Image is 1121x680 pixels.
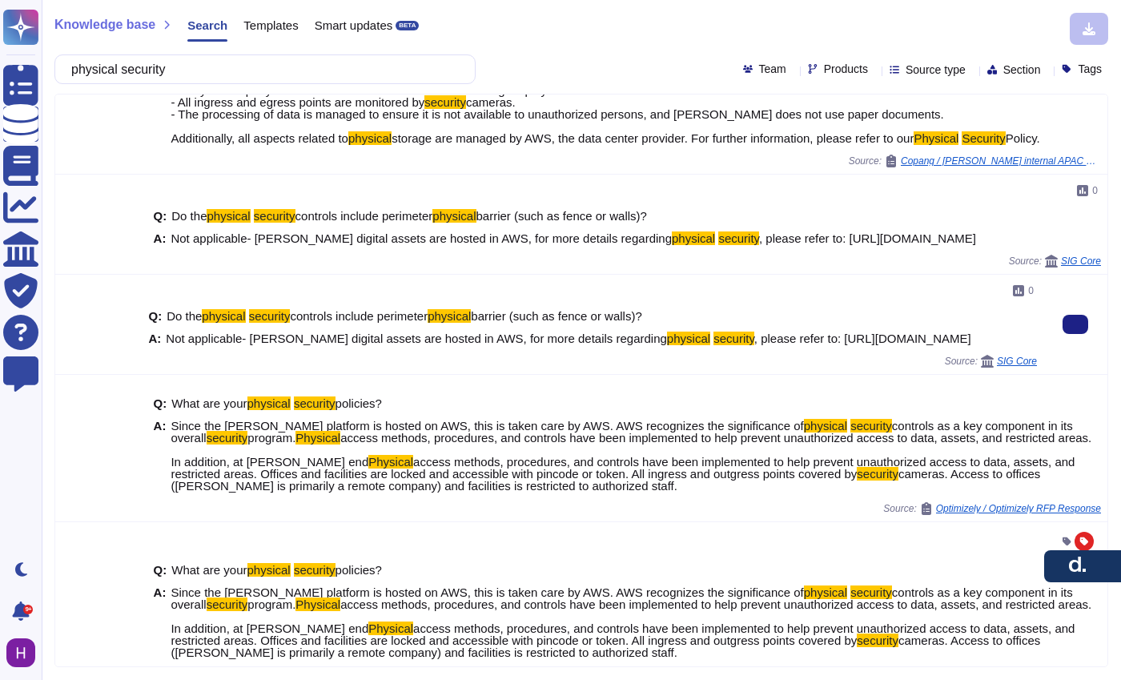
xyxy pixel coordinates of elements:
[6,638,35,667] img: user
[171,585,1072,611] span: controls as a key component in its overall
[171,467,1040,493] span: cameras. Access to offices ([PERSON_NAME] is primarily a remote company) and facilities is restri...
[171,396,247,410] span: What are your
[171,209,207,223] span: Do the
[154,397,167,409] b: Q:
[171,431,1091,469] span: access methods, procedures, and controls have been implemented to help prevent unauthorized acces...
[202,309,245,323] mark: physical
[290,309,428,323] span: controls include perimeter
[148,332,161,344] b: A:
[428,309,471,323] mark: physical
[54,18,155,31] span: Knowledge base
[962,131,1005,145] mark: Security
[247,563,291,577] mark: physical
[23,605,33,614] div: 9+
[171,419,1072,445] span: controls as a key component in its overall
[392,131,914,145] span: storage are managed by AWS, the data center provider. For further information, please refer to our
[171,419,803,433] span: Since the [PERSON_NAME] platform is hosted on AWS, this is taken care by AWS. AWS recognizes the ...
[154,564,167,576] b: Q:
[396,21,419,30] div: BETA
[295,209,433,223] span: controls include perimeter
[207,598,248,611] mark: security
[247,598,295,611] span: program.
[759,231,976,245] span: , please refer to: [URL][DOMAIN_NAME]
[667,332,710,345] mark: physical
[1061,256,1101,266] span: SIG Core
[804,419,847,433] mark: physical
[857,634,898,647] mark: security
[804,585,847,599] mark: physical
[171,563,247,577] span: What are your
[315,19,393,31] span: Smart updates
[945,355,1037,368] span: Source:
[247,396,291,410] mark: physical
[368,622,413,635] mark: Physical
[154,586,167,658] b: A:
[154,420,167,492] b: A:
[850,585,892,599] mark: security
[166,332,667,345] span: Not applicable- [PERSON_NAME] digital assets are hosted in AWS, for more details regarding
[850,419,892,433] mark: security
[368,455,413,469] mark: Physical
[187,19,227,31] span: Search
[1092,186,1098,195] span: 0
[294,396,335,410] mark: security
[171,622,1075,647] span: access methods, procedures, and controls have been implemented to help prevent unauthorized acces...
[154,210,167,222] b: Q:
[901,156,1101,166] span: Copang / [PERSON_NAME] internal APAC RFP External version
[883,502,1101,515] span: Source:
[759,63,786,74] span: Team
[672,231,715,245] mark: physical
[476,209,647,223] span: barrier (such as fence or walls)?
[148,310,162,322] b: Q:
[754,332,971,345] span: , please refer to: [URL][DOMAIN_NAME]
[824,63,868,74] span: Products
[857,467,898,481] mark: security
[154,232,167,244] b: A:
[713,332,754,345] mark: security
[471,309,641,323] span: barrier (such as fence or walls)?
[247,431,295,445] span: program.
[914,131,958,145] mark: Physical
[936,504,1101,513] span: Optimizely / Optimizely RFP Response
[167,309,202,323] span: Do the
[335,563,382,577] span: policies?
[1009,255,1101,268] span: Source:
[171,231,672,245] span: Not applicable- [PERSON_NAME] digital assets are hosted in AWS, for more details regarding
[207,431,248,445] mark: security
[1078,63,1102,74] span: Tags
[997,356,1037,366] span: SIG Core
[1003,64,1041,75] span: Section
[171,634,1040,659] span: cameras. Access to offices ([PERSON_NAME] is primarily a remote company) and facilities is restri...
[335,396,382,410] span: policies?
[906,64,966,75] span: Source type
[295,431,340,445] mark: Physical
[207,209,250,223] mark: physical
[295,598,340,611] mark: Physical
[3,635,46,670] button: user
[348,131,392,145] mark: physical
[424,95,466,109] mark: security
[171,585,803,599] span: Since the [PERSON_NAME] platform is hosted on AWS, this is taken care by AWS. AWS recognizes the ...
[171,455,1075,481] span: access methods, procedures, and controls have been implemented to help prevent unauthorized acces...
[171,598,1091,635] span: access methods, procedures, and controls have been implemented to help prevent unauthorized acces...
[1028,286,1034,296] span: 0
[432,209,476,223] mark: physical
[718,231,759,245] mark: security
[171,95,943,145] span: cameras. - The processing of data is managed to ensure it is not available to unauthorized person...
[254,209,295,223] mark: security
[63,55,459,83] input: Search a question or template...
[849,155,1101,167] span: Source:
[1006,131,1040,145] span: Policy.
[294,563,335,577] mark: security
[243,19,298,31] span: Templates
[249,309,291,323] mark: security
